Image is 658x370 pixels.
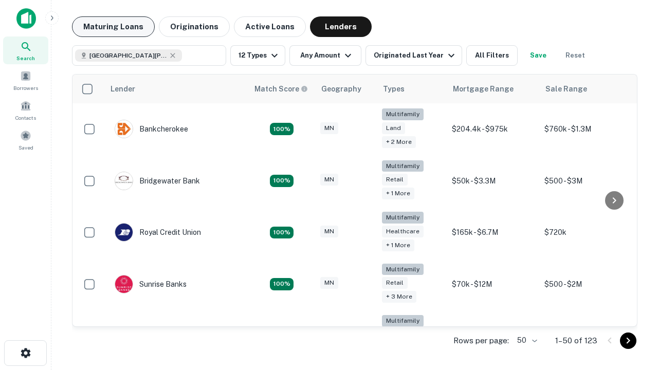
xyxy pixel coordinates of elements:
th: Lender [104,75,248,103]
button: Reset [559,45,592,66]
button: All Filters [466,45,518,66]
img: capitalize-icon.png [16,8,36,29]
div: Healthcare [382,226,424,237]
a: Search [3,36,48,64]
p: 1–50 of 123 [555,335,597,347]
img: picture [115,224,133,241]
button: Any Amount [289,45,361,66]
img: picture [115,120,133,138]
div: Matching Properties: 31, hasApolloMatch: undefined [270,278,294,290]
a: Saved [3,126,48,154]
td: $204.4k - $975k [447,103,539,155]
div: Multifamily [382,264,424,275]
div: Multifamily [382,315,424,327]
div: MN [320,122,338,134]
th: Mortgage Range [447,75,539,103]
h6: Match Score [254,83,306,95]
button: Save your search to get updates of matches that match your search criteria. [522,45,555,66]
th: Geography [315,75,377,103]
div: Land [382,122,405,134]
div: Royal Credit Union [115,223,201,242]
div: Bankcherokee [115,120,188,138]
iframe: Chat Widget [607,288,658,337]
span: Saved [19,143,33,152]
div: MN [320,226,338,237]
th: Sale Range [539,75,632,103]
div: Matching Properties: 18, hasApolloMatch: undefined [270,123,294,135]
div: Retail [382,277,408,289]
img: picture [115,275,133,293]
div: Sunrise Banks [115,275,187,293]
div: MN [320,174,338,186]
div: + 2 more [382,136,416,148]
div: Bridgewater Bank [115,172,200,190]
div: Mortgage Range [453,83,514,95]
span: Borrowers [13,84,38,92]
div: 50 [513,333,539,348]
span: Contacts [15,114,36,122]
button: Go to next page [620,332,636,349]
button: Active Loans [234,16,306,37]
p: Rows per page: [453,335,509,347]
div: Sale Range [545,83,587,95]
button: Lenders [310,16,372,37]
img: picture [115,172,133,190]
td: $760k - $1.3M [539,103,632,155]
div: + 3 more [382,291,416,303]
td: $500 - $2M [539,258,632,310]
td: $50k - $3.3M [447,155,539,207]
span: [GEOGRAPHIC_DATA][PERSON_NAME], [GEOGRAPHIC_DATA], [GEOGRAPHIC_DATA] [89,51,167,60]
div: + 1 more [382,239,414,251]
div: MN [320,277,338,289]
div: Matching Properties: 18, hasApolloMatch: undefined [270,227,294,239]
td: $1.8M [539,310,632,362]
td: $720k [539,207,632,258]
button: Originated Last Year [365,45,462,66]
div: Multifamily [382,160,424,172]
th: Types [377,75,447,103]
button: 12 Types [230,45,285,66]
span: Search [16,54,35,62]
div: Types [383,83,405,95]
div: Originated Last Year [374,49,458,62]
td: $150k - $1.3M [447,310,539,362]
td: $500 - $3M [539,155,632,207]
div: Multifamily [382,108,424,120]
div: Capitalize uses an advanced AI algorithm to match your search with the best lender. The match sco... [254,83,308,95]
div: Lender [111,83,135,95]
div: Geography [321,83,361,95]
button: Originations [159,16,230,37]
div: Retail [382,174,408,186]
div: Matching Properties: 22, hasApolloMatch: undefined [270,175,294,187]
button: Maturing Loans [72,16,155,37]
td: $165k - $6.7M [447,207,539,258]
a: Contacts [3,96,48,124]
td: $70k - $12M [447,258,539,310]
div: + 1 more [382,188,414,199]
a: Borrowers [3,66,48,94]
th: Capitalize uses an advanced AI algorithm to match your search with the best lender. The match sco... [248,75,315,103]
div: Multifamily [382,212,424,224]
